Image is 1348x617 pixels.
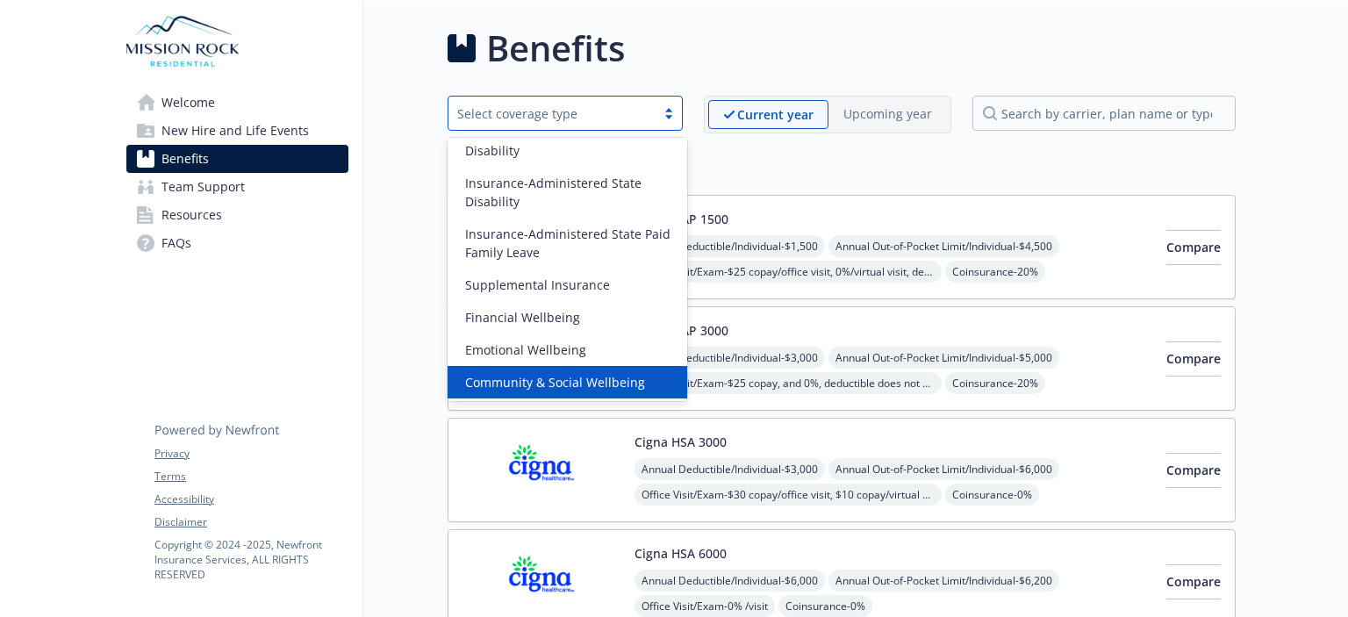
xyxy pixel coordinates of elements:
[635,347,825,369] span: Annual Deductible/Individual - $3,000
[843,104,932,123] p: Upcoming year
[465,225,677,262] span: Insurance-Administered State Paid Family Leave
[1166,239,1221,255] span: Compare
[161,173,245,201] span: Team Support
[465,141,520,160] span: Disability
[635,484,942,506] span: Office Visit/Exam - $30 copay/office visit, $10 copay/virtual visit
[126,201,348,229] a: Resources
[635,544,727,563] button: Cigna HSA 6000
[1166,341,1221,377] button: Compare
[1166,462,1221,478] span: Compare
[945,372,1045,394] span: Coinsurance - 20%
[945,484,1039,506] span: Coinsurance - 0%
[126,117,348,145] a: New Hire and Life Events
[486,22,625,75] h1: Benefits
[635,433,727,451] button: Cigna HSA 3000
[161,201,222,229] span: Resources
[126,229,348,257] a: FAQs
[465,308,580,326] span: Financial Wellbeing
[635,235,825,257] span: Annual Deductible/Individual - $1,500
[1166,230,1221,265] button: Compare
[154,537,348,582] p: Copyright © 2024 - 2025 , Newfront Insurance Services, ALL RIGHTS RESERVED
[635,458,825,480] span: Annual Deductible/Individual - $3,000
[828,458,1059,480] span: Annual Out-of-Pocket Limit/Individual - $6,000
[828,347,1059,369] span: Annual Out-of-Pocket Limit/Individual - $5,000
[448,154,1236,181] h2: Medical
[1166,350,1221,367] span: Compare
[635,372,942,394] span: Office Visit/Exam - $25 copay, and 0%, deductible does not apply
[828,100,947,129] span: Upcoming year
[1166,573,1221,590] span: Compare
[465,174,677,211] span: Insurance-Administered State Disability
[126,89,348,117] a: Welcome
[154,469,348,484] a: Terms
[457,104,647,123] div: Select coverage type
[465,373,645,391] span: Community & Social Wellbeing
[1166,564,1221,599] button: Compare
[778,595,872,617] span: Coinsurance - 0%
[635,570,825,592] span: Annual Deductible/Individual - $6,000
[161,89,215,117] span: Welcome
[126,173,348,201] a: Team Support
[161,117,309,145] span: New Hire and Life Events
[161,229,191,257] span: FAQs
[154,514,348,530] a: Disclaimer
[635,261,942,283] span: Office Visit/Exam - $25 copay/office visit, 0%/virtual visit, deductible does not apply
[828,570,1059,592] span: Annual Out-of-Pocket Limit/Individual - $6,200
[972,96,1236,131] input: search by carrier, plan name or type
[828,235,1059,257] span: Annual Out-of-Pocket Limit/Individual - $4,500
[465,276,610,294] span: Supplemental Insurance
[635,595,775,617] span: Office Visit/Exam - 0% /visit
[154,446,348,462] a: Privacy
[126,145,348,173] a: Benefits
[462,433,620,507] img: CIGNA carrier logo
[737,105,814,124] p: Current year
[945,261,1045,283] span: Coinsurance - 20%
[465,341,586,359] span: Emotional Wellbeing
[154,491,348,507] a: Accessibility
[1166,453,1221,488] button: Compare
[161,145,209,173] span: Benefits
